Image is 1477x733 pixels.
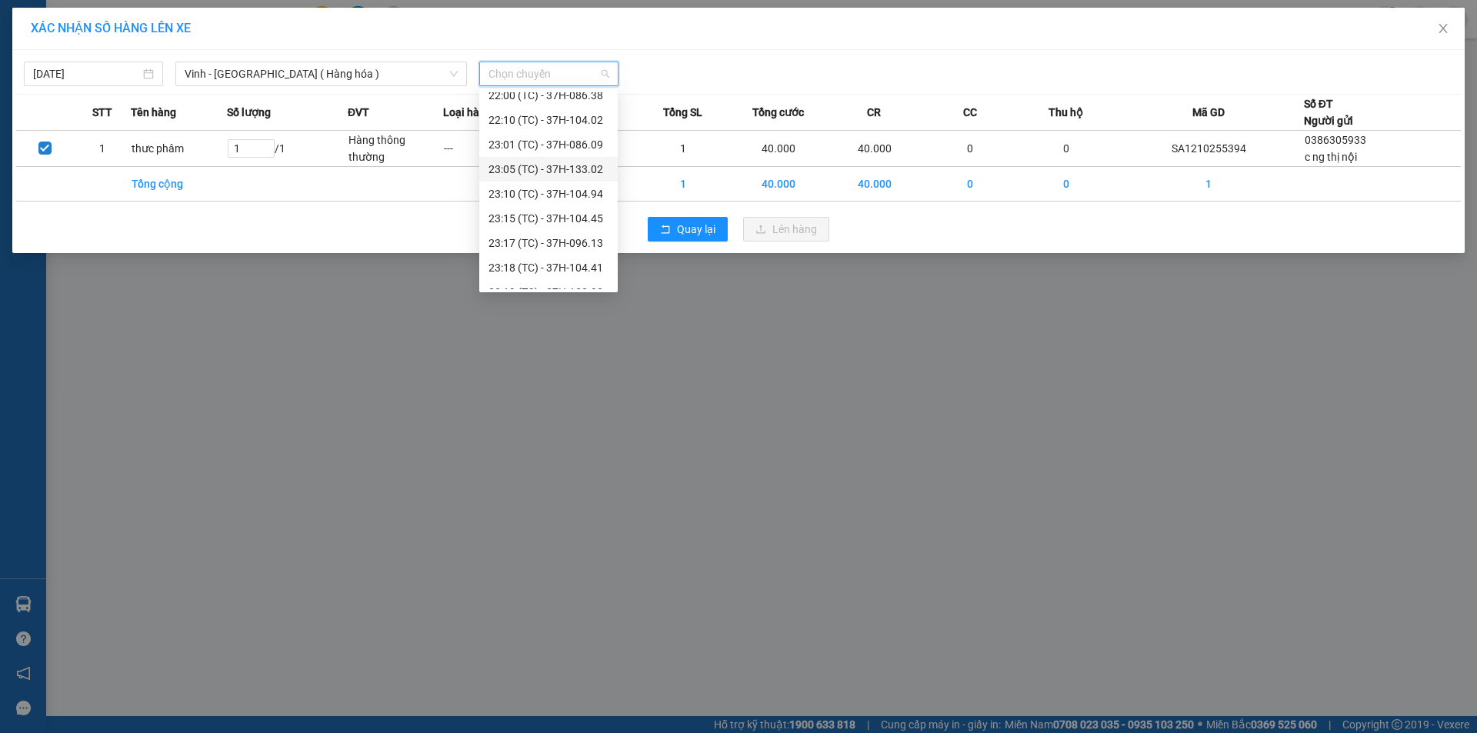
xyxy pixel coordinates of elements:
span: STT [92,104,112,121]
td: 0 [922,131,1019,167]
div: 23:15 (TC) - 37H-104.45 [488,210,608,227]
td: 40.000 [731,167,827,202]
input: 12/10/2025 [33,65,140,82]
div: 23:01 (TC) - 37H-086.09 [488,136,608,153]
span: 0386305933 [1305,134,1366,146]
span: close [1437,22,1449,35]
span: Số lượng [227,104,271,121]
td: Tổng cộng [131,167,227,202]
td: 40.000 [827,167,923,202]
button: Close [1422,8,1465,51]
span: Thu hộ [1049,104,1083,121]
span: Chọn chuyến [488,62,609,85]
td: 0 [1019,131,1115,167]
span: CC [963,104,977,121]
button: uploadLên hàng [743,217,829,242]
span: XÁC NHẬN SỐ HÀNG LÊN XE [31,21,191,35]
div: 22:10 (TC) - 37H-104.02 [488,112,608,128]
td: 40.000 [731,131,827,167]
div: Số ĐT Người gửi [1304,95,1353,129]
span: Tên hàng [131,104,176,121]
span: Tổng cước [752,104,804,121]
td: 1 [74,131,132,167]
td: thưc phâm [131,131,227,167]
span: c ng thị nội [1305,151,1357,163]
td: 0 [1019,167,1115,202]
td: 40.000 [827,131,923,167]
div: 22:00 (TC) - 37H-086.38 [488,87,608,104]
span: Tổng SL [663,104,702,121]
span: CR [867,104,881,121]
td: 1 [1114,167,1304,202]
div: 23:05 (TC) - 37H-133.02 [488,161,608,178]
button: rollbackQuay lại [648,217,728,242]
td: Hàng thông thường [348,131,444,167]
td: --- [443,131,539,167]
div: 23:10 (TC) - 37H-104.94 [488,185,608,202]
td: 1 [635,167,731,202]
div: 23:19 (TC) - 37H-133.03 [488,284,608,301]
span: Mã GD [1192,104,1225,121]
span: Loại hàng [443,104,492,121]
span: down [449,69,458,78]
td: / 1 [227,131,348,167]
td: 0 [922,167,1019,202]
div: 23:18 (TC) - 37H-104.41 [488,259,608,276]
span: Vinh - Hà Nội ( Hàng hóa ) [185,62,458,85]
span: ĐVT [348,104,369,121]
td: 1 [635,131,731,167]
td: SA1210255394 [1114,131,1304,167]
span: rollback [660,224,671,236]
div: 23:17 (TC) - 37H-096.13 [488,235,608,252]
span: Quay lại [677,221,715,238]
